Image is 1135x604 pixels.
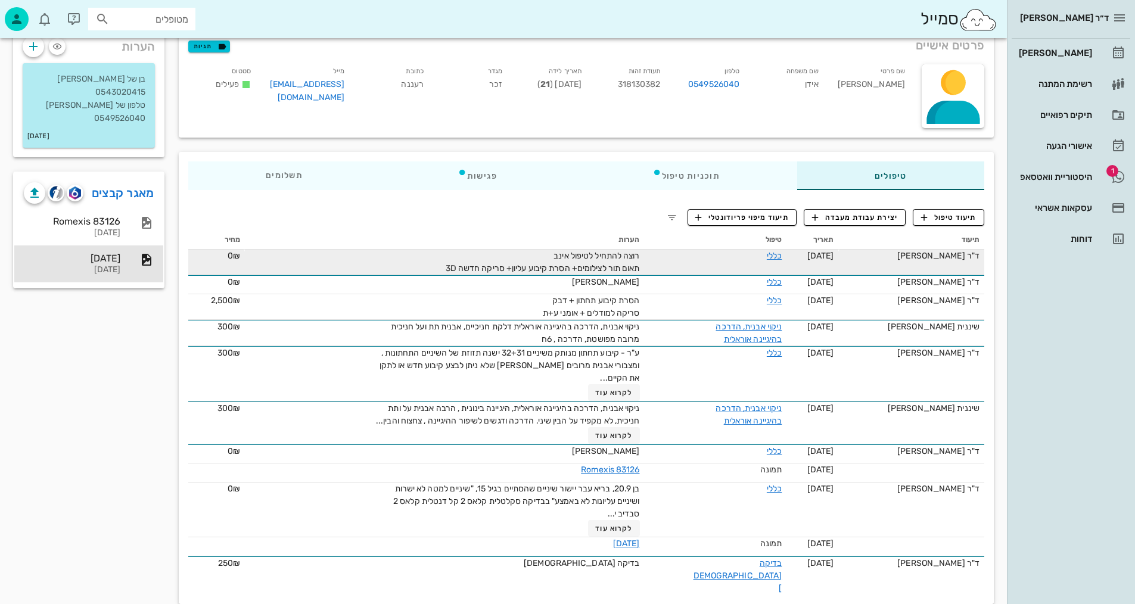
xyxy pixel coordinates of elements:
button: לקרוא עוד [588,427,640,444]
span: [DATE] ( ) [537,79,582,89]
span: 250₪ [218,558,240,568]
span: [DATE] [807,277,834,287]
span: תג [1106,165,1118,177]
span: 0₪ [228,484,240,494]
span: [DATE] [807,446,834,456]
span: רעננה [401,79,424,89]
button: cliniview logo [48,185,64,201]
a: 0549526040 [688,78,739,91]
span: בדיקה [DEMOGRAPHIC_DATA] [524,558,639,568]
a: עסקאות אשראי [1012,194,1130,222]
span: 0₪ [228,446,240,456]
span: הסרת קיבוע תחתון + דבק סריקה למודלים + אומני ע+ת [543,295,640,318]
span: תמונה [760,465,782,475]
span: [DATE] [807,538,834,549]
img: SmileCloud logo [959,8,997,32]
div: ד"ר [PERSON_NAME] [843,250,979,262]
small: תאריך לידה [549,67,582,75]
div: פגישות [380,161,575,190]
span: ניקוי אבנית, הדרכה בהיגיינה אוראלית, היגיינה בינונית , הרבה אבנית על ותת חניכית, לא מקפיד על הבין... [376,403,640,426]
div: [DATE] [24,228,120,238]
span: [DATE] [807,295,834,306]
span: 0₪ [228,277,240,287]
span: [DATE] [807,403,834,413]
div: תיקים רפואיים [1016,110,1092,120]
small: כתובת [406,67,424,75]
span: תשלומים [266,172,303,180]
small: טלפון [724,67,740,75]
div: טיפולים [797,161,984,190]
span: [DATE] [807,465,834,475]
span: תיעוד מיפוי פריודונטלי [695,212,789,223]
span: [DATE] [807,484,834,494]
span: [PERSON_NAME] [572,446,639,456]
div: ד"ר [PERSON_NAME] [843,276,979,288]
div: [PERSON_NAME] [828,62,915,111]
span: פרטים אישיים [916,36,984,55]
div: ד"ר [PERSON_NAME] [843,347,979,359]
span: תגיות [194,41,225,52]
span: תמונה [760,538,782,549]
span: לקרוא עוד [595,388,632,397]
span: 300₪ [217,403,240,413]
small: מייל [333,67,344,75]
div: ד"ר [PERSON_NAME] [843,482,979,495]
img: romexis logo [69,186,80,200]
a: מאגר קבצים [92,183,154,203]
th: מחיר [188,231,245,250]
div: היסטוריית וואטסאפ [1016,172,1092,182]
th: הערות [245,231,644,250]
button: לקרוא עוד [588,384,640,401]
span: 2,500₪ [211,295,241,306]
div: ד"ר [PERSON_NAME] [843,445,979,457]
th: טיפול [645,231,787,250]
button: לקרוא עוד [588,520,640,537]
div: תוכניות טיפול [575,161,797,190]
span: רוצה להתחיל לטיפול אינב תאום תור לצילומים+ הסרת קיבוע עליון+ סריקה חדשה 3D [446,251,640,273]
a: אישורי הגעה [1012,132,1130,160]
small: שם משפחה [786,67,819,75]
a: דוחות [1012,225,1130,253]
button: תיעוד מיפוי פריודונטלי [688,209,797,226]
p: בן של [PERSON_NAME] 0543020415 טלפון של [PERSON_NAME] 0549526040 [32,73,145,125]
div: אישורי הגעה [1016,141,1092,151]
div: דוחות [1016,234,1092,244]
small: סטטוס [232,67,251,75]
div: ד"ר [PERSON_NAME] [843,294,979,307]
div: זכר [433,62,512,111]
button: תגיות [188,41,230,52]
div: אידן [749,62,828,111]
span: [DATE] [807,348,834,358]
span: [DATE] [807,322,834,332]
div: [DATE] [24,253,120,264]
a: [EMAIL_ADDRESS][DOMAIN_NAME] [270,79,345,102]
span: לקרוא עוד [595,524,632,533]
a: כללי [767,251,782,261]
span: 318130382 [618,79,661,89]
span: 0₪ [228,251,240,261]
div: שיננית [PERSON_NAME] [843,320,979,333]
a: בדיקה [DEMOGRAPHIC_DATA] [694,558,782,593]
a: כללי [767,484,782,494]
span: 300₪ [217,348,240,358]
div: ד"ר [PERSON_NAME] [843,557,979,569]
span: פעילים [216,79,239,89]
span: לקרוא עוד [595,431,632,440]
span: 300₪ [217,322,240,332]
div: [PERSON_NAME] [1016,48,1092,58]
a: כללי [767,277,782,287]
a: ניקוי אבנית, הדרכה בהיגיינה אוראלית [716,322,782,344]
span: ניקוי אבנית, הדרכה בהיגיינה אוראלית דלקת חניכיים, אבנית תת ועל חניכית מרובה מפושטת, הדרכה , 6ח [391,322,640,344]
th: תאריך [786,231,838,250]
img: cliniview logo [49,186,63,200]
div: שיננית [PERSON_NAME] [843,402,979,415]
div: Romexis 83126 [24,216,120,227]
small: תעודת זהות [629,67,661,75]
a: תיקים רפואיים [1012,101,1130,129]
a: כללי [767,446,782,456]
a: [DATE] [613,538,640,549]
div: סמייל [921,7,997,32]
strong: 21 [540,79,550,89]
div: רשימת המתנה [1016,79,1092,89]
span: [PERSON_NAME] [572,277,639,287]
